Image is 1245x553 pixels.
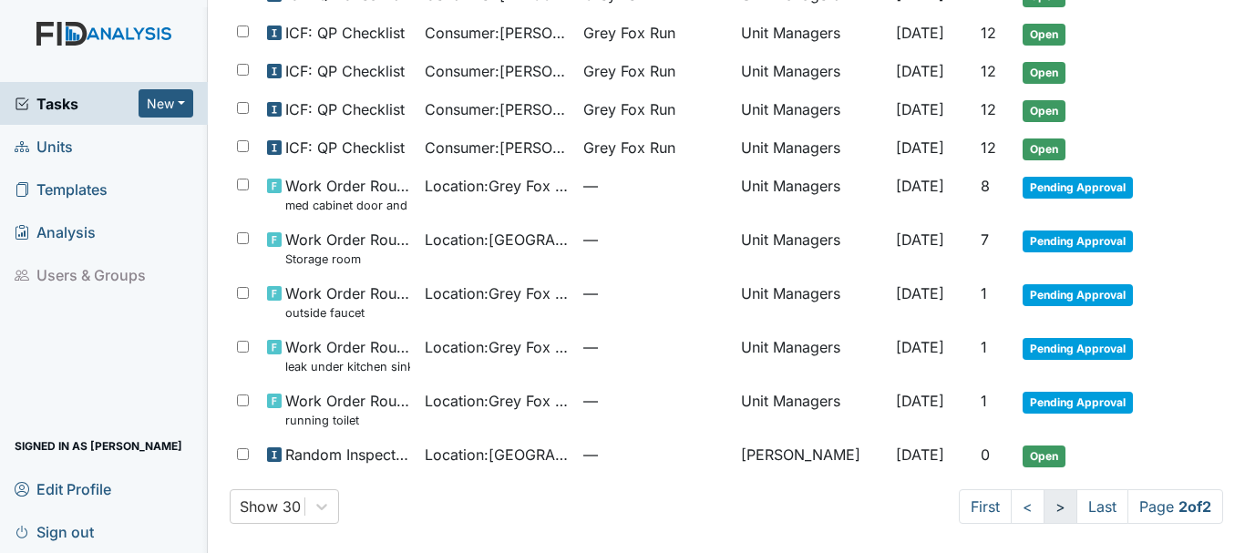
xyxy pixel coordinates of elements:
[285,358,410,375] small: leak under kitchen sink
[285,390,410,429] span: Work Order Routine running toilet
[285,197,410,214] small: med cabinet door and drawer
[734,329,889,383] td: Unit Managers
[285,60,405,82] span: ICF: QP Checklist
[285,336,410,375] span: Work Order Routine leak under kitchen sink
[1076,489,1128,524] a: Last
[425,137,568,159] span: Consumer : [PERSON_NAME]
[285,229,410,268] span: Work Order Routine Storage room
[981,338,987,356] span: 1
[425,98,568,120] span: Consumer : [PERSON_NAME]
[981,445,990,464] span: 0
[734,275,889,329] td: Unit Managers
[285,98,405,120] span: ICF: QP Checklist
[425,22,568,44] span: Consumer : [PERSON_NAME]
[15,93,139,115] a: Tasks
[583,60,675,82] span: Grey Fox Run
[285,137,405,159] span: ICF: QP Checklist
[1023,100,1065,122] span: Open
[734,15,889,53] td: Unit Managers
[1044,489,1077,524] a: >
[1023,284,1133,306] span: Pending Approval
[583,444,726,466] span: —
[896,62,944,80] span: [DATE]
[1011,489,1044,524] a: <
[1023,338,1133,360] span: Pending Approval
[425,444,568,466] span: Location : [GEOGRAPHIC_DATA]
[896,230,944,249] span: [DATE]
[981,177,990,195] span: 8
[583,229,726,251] span: —
[734,383,889,436] td: Unit Managers
[1023,24,1065,46] span: Open
[959,489,1223,524] nav: task-pagination
[15,218,96,246] span: Analysis
[734,53,889,91] td: Unit Managers
[285,444,410,466] span: Random Inspection for Afternoon
[15,475,111,503] span: Edit Profile
[896,138,944,157] span: [DATE]
[1127,489,1223,524] span: Page
[1023,392,1133,414] span: Pending Approval
[896,445,944,464] span: [DATE]
[583,282,726,304] span: —
[425,175,568,197] span: Location : Grey Fox Run
[285,22,405,44] span: ICF: QP Checklist
[285,251,410,268] small: Storage room
[1178,497,1211,516] strong: 2 of 2
[981,24,996,42] span: 12
[1023,62,1065,84] span: Open
[425,229,568,251] span: Location : [GEOGRAPHIC_DATA]
[896,100,944,118] span: [DATE]
[896,284,944,302] span: [DATE]
[285,282,410,322] span: Work Order Routine outside faucet
[15,432,182,460] span: Signed in as [PERSON_NAME]
[583,336,726,358] span: —
[734,436,889,475] td: [PERSON_NAME]
[981,100,996,118] span: 12
[425,60,568,82] span: Consumer : [PERSON_NAME]
[583,137,675,159] span: Grey Fox Run
[734,221,889,275] td: Unit Managers
[15,132,73,160] span: Units
[583,98,675,120] span: Grey Fox Run
[240,496,301,517] div: Show 30
[981,138,996,157] span: 12
[959,489,1012,524] a: First
[981,230,989,249] span: 7
[285,175,410,214] span: Work Order Routine med cabinet door and drawer
[583,390,726,412] span: —
[1023,177,1133,199] span: Pending Approval
[15,175,108,203] span: Templates
[15,517,94,546] span: Sign out
[734,129,889,168] td: Unit Managers
[981,392,987,410] span: 1
[896,177,944,195] span: [DATE]
[425,336,568,358] span: Location : Grey Fox Run
[981,62,996,80] span: 12
[285,304,410,322] small: outside faucet
[425,390,568,412] span: Location : Grey Fox Run
[1023,230,1133,252] span: Pending Approval
[734,168,889,221] td: Unit Managers
[896,338,944,356] span: [DATE]
[139,89,193,118] button: New
[734,91,889,129] td: Unit Managers
[285,412,410,429] small: running toilet
[1023,138,1065,160] span: Open
[1023,445,1065,467] span: Open
[981,284,987,302] span: 1
[583,175,726,197] span: —
[896,24,944,42] span: [DATE]
[896,392,944,410] span: [DATE]
[583,22,675,44] span: Grey Fox Run
[425,282,568,304] span: Location : Grey Fox Run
